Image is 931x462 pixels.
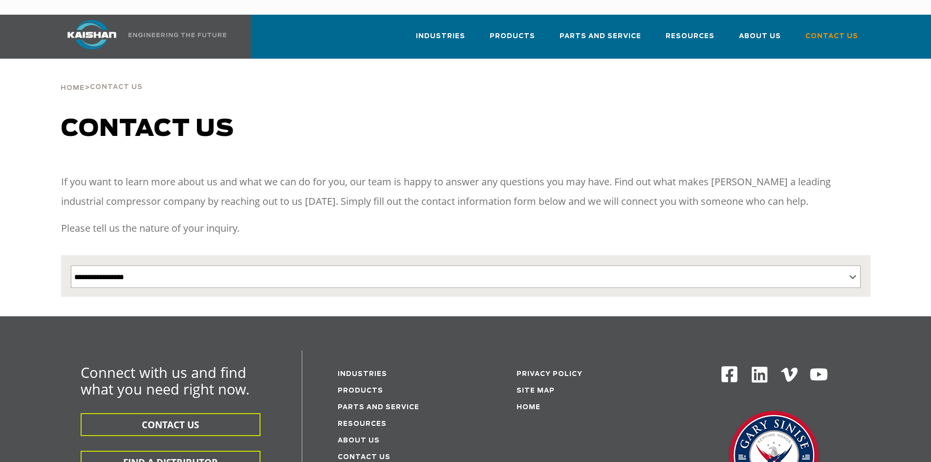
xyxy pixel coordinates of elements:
[490,23,535,57] a: Products
[517,388,555,394] a: Site Map
[416,31,465,42] span: Industries
[61,117,234,141] span: Contact us
[61,219,870,238] p: Please tell us the nature of your inquiry.
[338,371,387,377] a: Industries
[750,365,769,384] img: Linkedin
[338,421,387,427] a: Resources
[517,371,583,377] a: Privacy Policy
[517,404,541,411] a: Home
[61,83,85,92] a: Home
[338,388,383,394] a: Products
[61,85,85,91] span: Home
[81,413,260,436] button: CONTACT US
[666,31,714,42] span: Resources
[666,23,714,57] a: Resources
[560,31,641,42] span: Parts and Service
[490,31,535,42] span: Products
[805,31,858,42] span: Contact Us
[560,23,641,57] a: Parts and Service
[90,84,143,90] span: Contact Us
[61,172,870,211] p: If you want to learn more about us and what we can do for you, our team is happy to answer any qu...
[720,365,738,383] img: Facebook
[809,365,828,384] img: Youtube
[338,454,390,461] a: Contact Us
[416,23,465,57] a: Industries
[781,368,798,382] img: Vimeo
[739,23,781,57] a: About Us
[61,59,143,96] div: >
[338,438,380,444] a: About Us
[338,404,419,411] a: Parts and service
[739,31,781,42] span: About Us
[55,20,129,49] img: kaishan logo
[55,15,228,59] a: Kaishan USA
[129,33,226,37] img: Engineering the future
[81,363,250,398] span: Connect with us and find what you need right now.
[805,23,858,57] a: Contact Us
